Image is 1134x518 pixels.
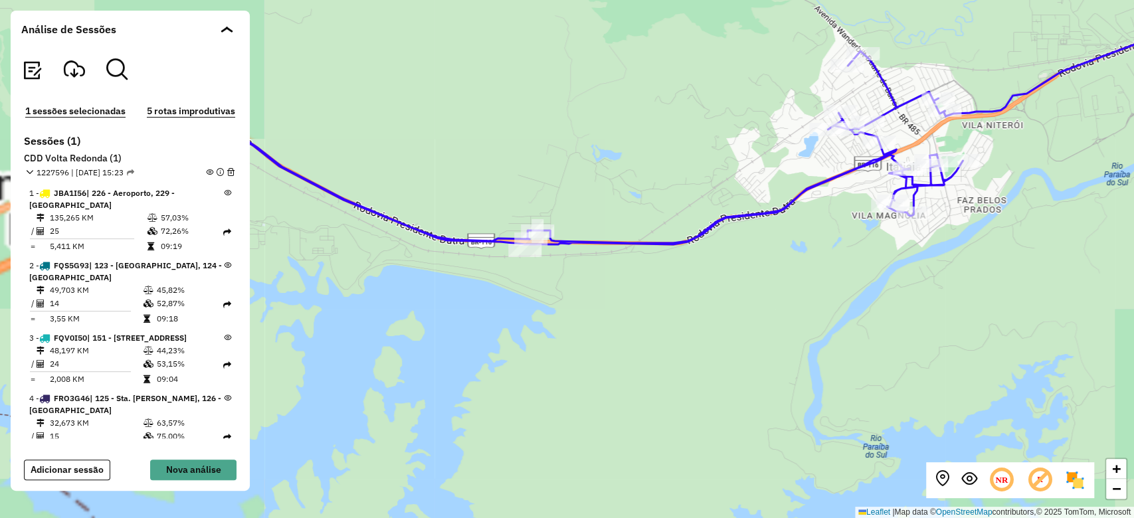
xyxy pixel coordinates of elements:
td: 72,26% [160,224,223,238]
td: 45,82% [156,284,223,297]
i: Distância Total [37,286,45,294]
a: Leaflet [858,507,890,517]
i: % de utilização da cubagem [147,227,157,235]
i: Rota exportada [223,434,231,442]
td: / [29,224,36,238]
span: 1227596 | [DATE] 15:23 [37,167,134,179]
a: Zoom in [1106,459,1126,479]
h6: CDD Volta Redonda (1) [24,153,236,165]
td: 53,15% [156,357,223,371]
button: Centralizar mapa no depósito ou ponto de apoio [935,471,951,490]
span: FQS5G93 [54,260,89,270]
button: Adicionar sessão [24,460,110,480]
i: Rota exportada [223,301,231,309]
span: 151 - Laranjal, 152 - São Cristóvão, 153 - Jardim Guanabara [87,333,187,343]
span: FQV0I50 [54,333,87,343]
td: 09:18 [156,312,223,325]
td: / [29,430,36,443]
td: 25 [49,224,147,238]
i: Total de Atividades [37,432,45,440]
td: 15 [49,430,143,443]
span: 2 - [29,260,224,284]
td: 48,197 KM [49,344,143,357]
button: Visualizar relatório de Roteirização Exportadas [21,58,43,82]
i: Tempo total em rota [147,242,154,250]
span: 3 - [29,332,187,344]
span: 125 - Sta. Rita de Cássia, 126 - Vila Verde [29,393,221,415]
td: 3,55 KM [49,312,143,325]
i: Rota exportada [223,228,231,236]
i: % de utilização do peso [143,286,153,294]
span: − [1112,480,1121,497]
i: Total de Atividades [37,227,45,235]
td: 75,00% [156,430,223,443]
span: + [1112,460,1121,477]
td: 09:04 [156,373,223,386]
img: Exibir/Ocultar setores [1064,470,1086,491]
span: Ocultar NR [988,466,1016,494]
i: Tempo total em rota [143,315,150,323]
td: / [29,357,36,371]
td: 63,57% [156,416,223,430]
td: = [29,373,36,386]
i: Distância Total [37,419,45,427]
td: = [29,312,36,325]
i: Rota exportada [223,361,231,369]
span: Exibir rótulo [1026,466,1054,494]
td: = [29,240,36,253]
button: Visualizar Romaneio Exportadas [64,58,85,82]
button: Exibir sessão original [961,471,977,490]
h6: Sessões (1) [24,135,236,147]
td: 44,23% [156,344,223,357]
td: 52,87% [156,297,223,310]
button: Nova análise [150,460,236,480]
i: % de utilização da cubagem [143,300,153,307]
button: 5 rotas improdutivas [143,104,239,119]
i: Distância Total [37,347,45,355]
td: 5,411 KM [49,240,147,253]
td: 32,673 KM [49,416,143,430]
span: 123 - Belo Horizonte, 124 - São Francisco de Assis [29,260,222,282]
i: Total de Atividades [37,360,45,368]
i: Tempo total em rota [143,375,150,383]
i: % de utilização do peso [143,419,153,427]
a: Zoom out [1106,479,1126,499]
span: | [892,507,894,517]
td: 2,008 KM [49,373,143,386]
td: 57,03% [160,211,223,224]
i: % de utilização do peso [147,214,157,222]
i: % de utilização da cubagem [143,360,153,368]
i: % de utilização do peso [143,347,153,355]
td: 14 [49,297,143,310]
i: Distância Total [37,214,45,222]
td: 49,703 KM [49,284,143,297]
a: OpenStreetMap [936,507,992,517]
span: FRO3G46 [54,393,90,403]
span: 4 - [29,392,224,416]
i: % de utilização da cubagem [143,432,153,440]
td: 09:19 [160,240,223,253]
i: Total de Atividades [37,300,45,307]
td: 135,265 KM [49,211,147,224]
td: 24 [49,357,143,371]
button: 1 sessões selecionadas [21,104,130,119]
td: / [29,297,36,310]
span: JBA1I56 [54,188,86,198]
span: 1 - [29,187,224,211]
div: Map data © contributors,© 2025 TomTom, Microsoft [855,507,1134,518]
span: 226 - Aeroporto, 229 - Itatiaia [29,188,175,210]
span: Análise de Sessões [21,21,116,37]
